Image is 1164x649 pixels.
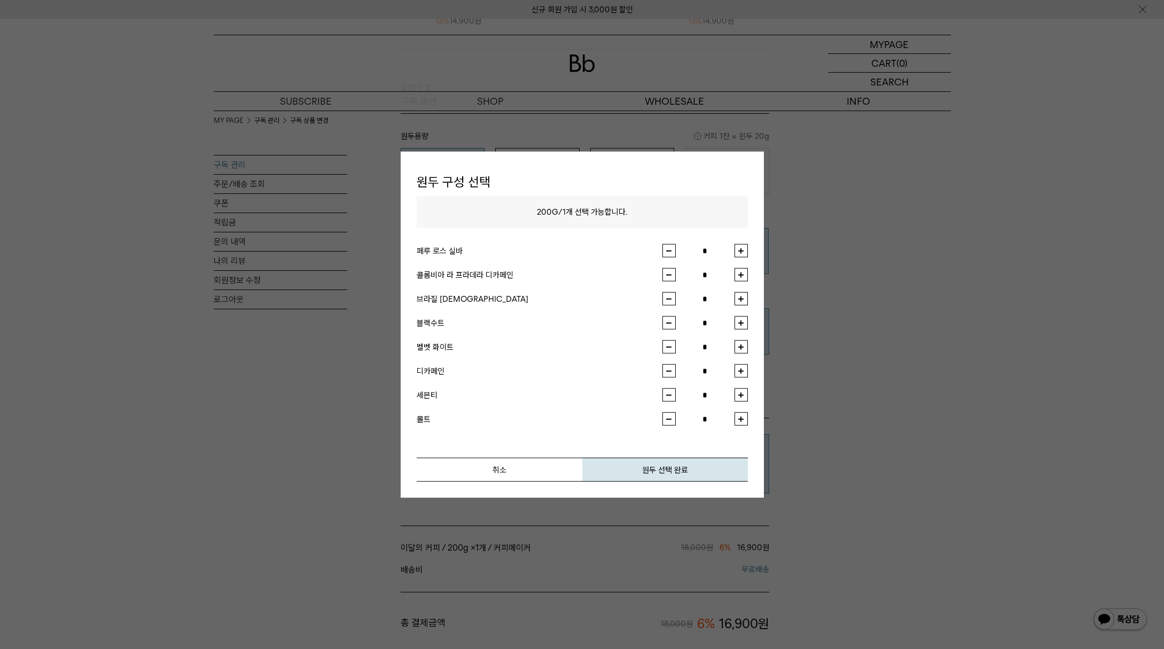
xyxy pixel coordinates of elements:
div: 페루 로스 실바 [417,244,662,257]
span: 1 [563,207,566,217]
p: / 개 선택 가능합니다. [417,196,748,228]
h1: 원두 구성 선택 [417,167,748,196]
div: 세븐티 [417,388,662,401]
div: 벨벳 화이트 [417,340,662,353]
div: 디카페인 [417,364,662,377]
div: 브라질 [DEMOGRAPHIC_DATA] [417,292,662,305]
button: 취소 [417,458,582,482]
div: 몰트 [417,412,662,425]
span: 200G [537,207,558,217]
button: 원두 선택 완료 [582,458,748,482]
div: 콜롬비아 라 프라데라 디카페인 [417,268,662,281]
div: 블랙수트 [417,316,662,329]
